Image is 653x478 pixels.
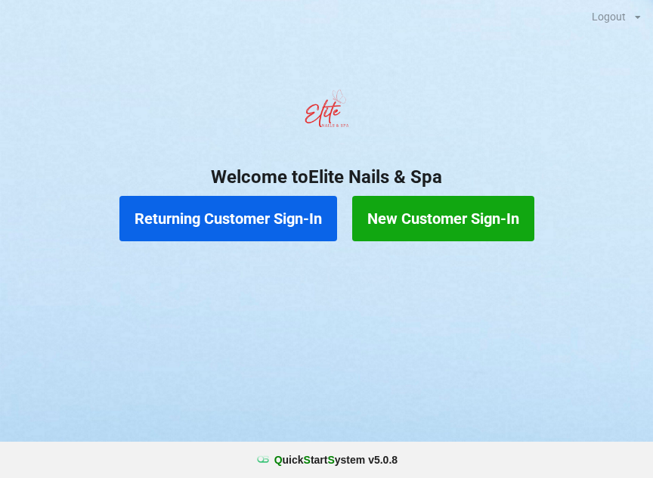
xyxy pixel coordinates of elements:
[274,454,283,466] span: Q
[327,454,334,466] span: S
[352,196,534,241] button: New Customer Sign-In
[255,452,271,467] img: favicon.ico
[119,196,337,241] button: Returning Customer Sign-In
[304,454,311,466] span: S
[274,452,398,467] b: uick tart ystem v 5.0.8
[296,82,357,143] img: EliteNailsSpa-Logo1.png
[592,11,626,22] div: Logout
